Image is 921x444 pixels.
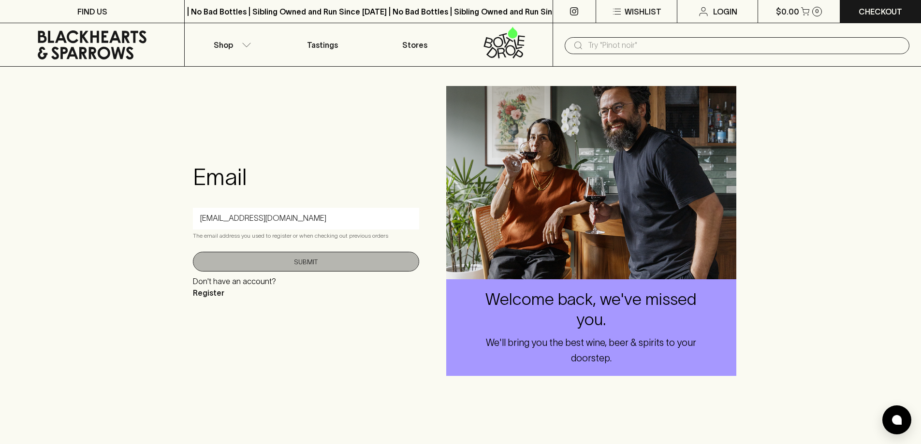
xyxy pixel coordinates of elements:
p: The email address you used to register or when checking out previous orders [193,231,419,241]
p: Wishlist [625,6,661,17]
a: Tastings [277,23,368,66]
p: Checkout [859,6,902,17]
input: Try "Pinot noir" [588,38,902,53]
p: Tastings [307,39,338,51]
p: Shop [214,39,233,51]
p: $0.00 [776,6,799,17]
p: Stores [402,39,427,51]
button: Shop [185,23,277,66]
p: Login [713,6,737,17]
img: pjver.png [446,86,736,279]
p: FIND US [77,6,107,17]
button: Submit [193,252,419,272]
a: Stores [369,23,461,66]
img: bubble-icon [892,415,902,425]
h6: We'll bring you the best wine, beer & spirits to your doorstep. [481,335,702,366]
p: 0 [815,9,819,14]
p: Don't have an account? [193,275,276,287]
p: Register [193,287,276,299]
h3: Email [193,163,419,190]
h4: Welcome back, we've missed you. [481,289,702,330]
